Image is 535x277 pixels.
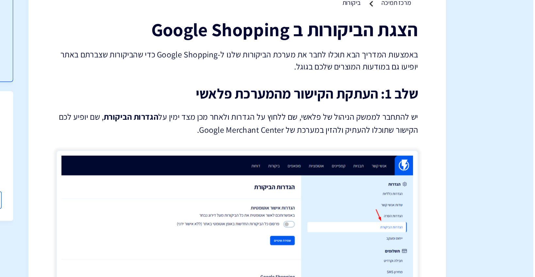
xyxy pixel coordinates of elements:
h1: הצגת הביקורות ב Google Shopping [199,69,454,83]
p: באמצעות המדריך הבא תוכלו לחבר את מערכת הביקורות שלנו ל-Google Shopping כדי שהביקורות שצברתם באתר ... [199,89,454,106]
h3: תוכן [75,48,155,56]
h3: תמיכה מלאה במעבר [86,151,144,159]
a: קביעת שיחת הטמעה [70,190,160,202]
h2: שלב 1: העתקת הקישור מהמערכת פלאשי [199,116,454,127]
a: שלב 1: העתקת הקישור מהמערכת פלאשי [75,59,155,76]
strong: הגדרות הביקורת [232,134,271,141]
a: ביקורות [401,54,413,60]
input: חיפוש מהיר... [121,5,415,20]
p: צוות התמיכה שלנו יסייע לכם להעביר את כל המידע מכל הכלים שלכם לתוך פלאשי ולהתחיל לשווק מיד, השירות... [70,166,160,186]
p: יש להתחבר לממשק הניהול של פלאשי, שם ללחוץ על הגדרות ולאחר מכן מצד ימין על , שם יופיע לכם הקישור ש... [199,133,454,151]
a: מרכז תמיכה [428,54,449,60]
a: שלב 2: הזנת הקישור ב-Google Merchant Center [75,80,155,96]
